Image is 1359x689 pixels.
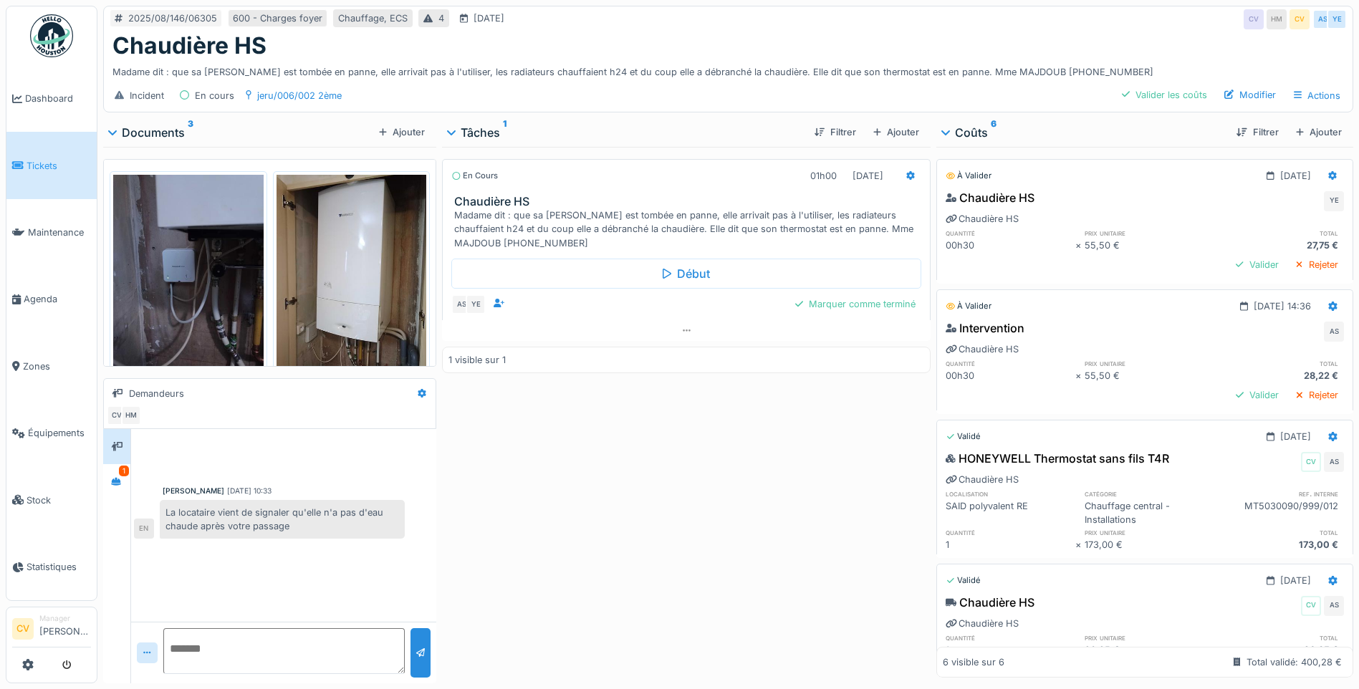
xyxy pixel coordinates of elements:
[1075,238,1085,252] div: ×
[1214,369,1344,382] div: 28,22 €
[946,319,1024,337] div: Intervention
[1085,538,1214,551] div: 173,00 €
[466,294,486,314] div: YE
[1324,191,1344,211] div: YE
[1324,596,1344,616] div: AS
[1214,538,1344,551] div: 173,00 €
[1214,238,1344,252] div: 27,75 €
[1116,85,1213,105] div: Valider les coûts
[134,519,154,539] div: EN
[946,342,1019,356] div: Chaudière HS
[28,426,91,440] span: Équipements
[946,643,1075,657] div: 1
[109,124,373,141] div: Documents
[1085,369,1214,382] div: 55,50 €
[1214,528,1344,537] h6: total
[39,613,91,644] li: [PERSON_NAME]
[6,266,97,332] a: Agenda
[1324,322,1344,342] div: AS
[27,159,91,173] span: Tickets
[946,228,1075,238] h6: quantité
[113,175,264,375] img: vdbj2k7fhb4djc7njmbdens5cijn
[1085,489,1214,498] h6: catégorie
[119,466,129,476] div: 1
[809,122,862,142] div: Filtrer
[1214,643,1344,657] div: 26,85 €
[946,528,1075,537] h6: quantité
[27,493,91,507] span: Stock
[6,132,97,198] a: Tickets
[868,122,925,142] div: Ajouter
[121,405,141,425] div: HM
[227,486,272,496] div: [DATE] 10:33
[448,353,506,367] div: 1 visible sur 1
[277,175,427,375] img: j7p7spzvp0enaetkcnt1zwg17nuo
[1085,359,1214,368] h6: prix unitaire
[438,11,444,25] div: 4
[946,489,1075,498] h6: localisation
[1230,255,1284,274] div: Valider
[1290,385,1344,405] div: Rejeter
[1075,643,1085,657] div: ×
[1280,430,1311,443] div: [DATE]
[1244,9,1264,29] div: CV
[1301,596,1321,616] div: CV
[1214,499,1344,526] div: MT5030090/999/012
[6,400,97,466] a: Équipements
[12,613,91,647] a: CV Manager[PERSON_NAME]
[1290,255,1344,274] div: Rejeter
[1214,359,1344,368] h6: total
[195,89,234,102] div: En cours
[163,486,224,496] div: [PERSON_NAME]
[1230,385,1284,405] div: Valider
[946,538,1075,551] div: 1
[6,65,97,132] a: Dashboard
[24,292,91,306] span: Agenda
[448,124,802,141] div: Tâches
[1085,499,1214,526] div: Chauffage central - Installations
[12,618,34,640] li: CV
[942,124,1225,141] div: Coûts
[1214,228,1344,238] h6: total
[503,124,506,141] sup: 1
[946,473,1019,486] div: Chaudière HS
[338,11,408,25] div: Chauffage, ECS
[454,208,924,250] div: Madame dit : que sa [PERSON_NAME] est tombée en panne, elle arrivait pas à l'utiliser, les radiat...
[1312,9,1332,29] div: AS
[129,387,184,400] div: Demandeurs
[1214,633,1344,642] h6: total
[946,170,991,182] div: À valider
[160,500,405,539] div: La locataire vient de signaler qu'elle n'a pas d'eau chaude après votre passage
[107,405,127,425] div: CV
[1280,169,1311,183] div: [DATE]
[991,124,997,141] sup: 6
[946,499,1075,526] div: SAID polyvalent RE
[1085,643,1214,657] div: 26,85 €
[946,300,991,312] div: À valider
[6,534,97,600] a: Statistiques
[233,11,322,25] div: 600 - Charges foyer
[454,195,924,208] h3: Chaudière HS
[1280,574,1311,587] div: [DATE]
[1324,452,1344,472] div: AS
[1085,238,1214,252] div: 55,50 €
[1214,489,1344,498] h6: ref. interne
[789,294,921,314] div: Marquer comme terminé
[946,238,1075,252] div: 00h30
[1219,85,1282,105] div: Modifier
[27,560,91,574] span: Statistiques
[946,633,1075,642] h6: quantité
[1267,9,1287,29] div: HM
[188,124,193,141] sup: 3
[1085,228,1214,238] h6: prix unitaire
[451,294,471,314] div: AS
[112,32,266,59] h1: Chaudière HS
[946,574,981,587] div: Validé
[1075,369,1085,382] div: ×
[1327,9,1347,29] div: YE
[943,655,1004,669] div: 6 visible sur 6
[1301,452,1321,472] div: CV
[30,14,73,57] img: Badge_color-CXgf-gQk.svg
[810,169,837,183] div: 01h00
[1254,299,1311,313] div: [DATE] 14:36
